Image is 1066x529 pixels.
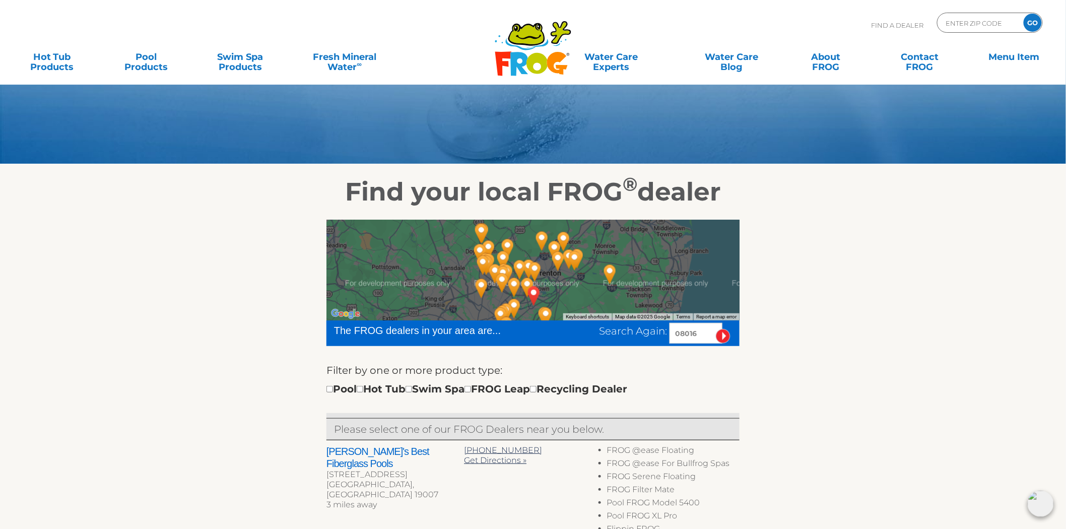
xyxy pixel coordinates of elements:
[566,313,609,320] button: Keyboard shortcuts
[491,269,514,296] div: Better Pool Management - 10 miles away.
[492,262,515,289] div: Leslie's Poolmart, Inc. # 75 - 11 miles away.
[503,274,526,301] div: Leslie's Poolmart, Inc. # 404 - 6 miles away.
[491,301,514,328] div: Doc's D & L Pool Supplies - 11 miles away.
[489,303,512,330] div: New Harry's Discount - 11 miles away.
[872,13,924,38] p: Find A Dealer
[878,47,962,67] a: ContactFROG
[475,249,498,276] div: Leslie's Poolmart, Inc. # 210 - 17 miles away.
[690,47,773,67] a: Water CareBlog
[533,303,556,330] div: Leslie's Poolmart, Inc. # 894 - 7 miles away.
[599,325,667,337] span: Search Again:
[492,247,515,274] div: Aqua Pool - Richboro - 13 miles away.
[10,47,94,67] a: Hot TubProducts
[615,314,670,319] span: Map data ©2025 Google
[508,256,531,283] div: Perfect Pools Leisure Center Inc - 9 miles away.
[495,312,518,340] div: SJMO Pool & Spa Supplies - 12 miles away.
[530,227,554,254] div: Sparkling Pools Inc - Pennington - 16 miles away.
[329,307,362,320] img: Google
[495,260,518,288] div: Aqua Pool - Feasterville - 10 miles away.
[470,275,493,302] div: Leslie's Poolmart, Inc. # 211 - 15 miles away.
[558,245,581,273] div: Valley Spas and Pools - 15 miles away.
[326,381,627,397] div: Pool Hot Tub Swim Spa FROG Leap Recycling Dealer
[334,421,732,437] p: Please select one of our FROG Dealers near you below.
[547,247,570,275] div: Longford Garden Center - 12 miles away.
[292,47,397,67] a: Fresh MineralWater∞
[1024,14,1042,32] input: GO
[516,274,539,301] div: Ordini's Best Fiberglass Pools - 3 miles away.
[477,236,500,263] div: Spring Dance Hot Tubs - Jamison - 18 miles away.
[972,47,1056,67] a: Menu Item
[464,445,542,455] a: [PHONE_NUMBER]
[607,498,740,511] li: Pool FROG Model 5400
[470,220,493,247] div: Bucks County Hot Tubs - 23 miles away.
[945,16,1013,30] input: Zip Code Form
[552,228,575,255] div: Leslie's Poolmart Inc # 309 - 18 miles away.
[716,329,730,344] input: Submit
[470,219,493,246] div: Leslie's Poolmart, Inc. # 831 - 24 miles away.
[464,455,526,465] a: Get Directions »
[496,235,519,262] div: Raines Pool Service - 16 miles away.
[477,249,500,277] div: Carlton Pools, Inc. - 16 miles away.
[472,251,495,279] div: LA Pools Inc - 17 miles away.
[326,480,464,500] div: [GEOGRAPHIC_DATA], [GEOGRAPHIC_DATA] 19007
[493,259,516,287] div: Country Club Pools - 11 miles away.
[357,60,362,68] sup: ∞
[607,445,740,458] li: FROG @ease Floating
[1028,491,1054,517] img: openIcon
[503,295,526,322] div: Riverton Pool & Garden - 7 miles away.
[535,303,558,330] div: Discount Pools & Supplies - 7 miles away.
[517,255,541,283] div: Leslie's Poolmart Inc # 135 - 8 miles away.
[607,485,740,498] li: FROG Filter Mate
[607,511,740,524] li: Pool FROG XL Pro
[223,177,843,207] h2: Find your local FROG dealer
[784,47,868,67] a: AboutFROG
[495,313,518,340] div: Spa Hearth & Home - 12 miles away.
[198,47,282,67] a: Swim SpaProducts
[326,500,377,509] span: 3 miles away
[104,47,188,67] a: PoolProducts
[469,240,492,267] div: Jacuzzi Hot Tubs - Doylestown Showroom - 20 miles away.
[696,314,737,319] a: Report a map error
[484,260,507,287] div: Southampton Hot Tubs - 13 miles away.
[326,445,464,470] h2: [PERSON_NAME]'s Best Fiberglass Pools
[495,299,518,326] div: Leslie's Poolmart Inc # 280 - 9 miles away.
[523,258,547,285] div: Kenwood Pools - 7 miles away.
[329,307,362,320] a: Open this area in Google Maps (opens a new window)
[563,247,586,274] div: Leslie's Poolmart, Inc. # 661 - 15 miles away.
[566,245,589,272] div: National Pools & Spas - Robbinsville - 16 miles away.
[676,314,690,319] a: Terms (opens in new tab)
[623,173,637,195] sup: ®
[543,237,566,264] div: National Pools & Spas - Lawrenceville - 14 miles away.
[607,458,740,472] li: FROG @ease For Bullfrog Spas
[598,260,622,288] div: Seasonal World Pool & Patio - 23 miles away.
[326,470,464,480] div: [STREET_ADDRESS]
[326,362,502,378] label: Filter by one or more product type:
[522,282,546,309] div: BURLINGTON, NJ 08016
[544,47,680,67] a: Water CareExperts
[334,323,537,338] div: The FROG dealers in your area are...
[607,472,740,485] li: FROG Serene Floating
